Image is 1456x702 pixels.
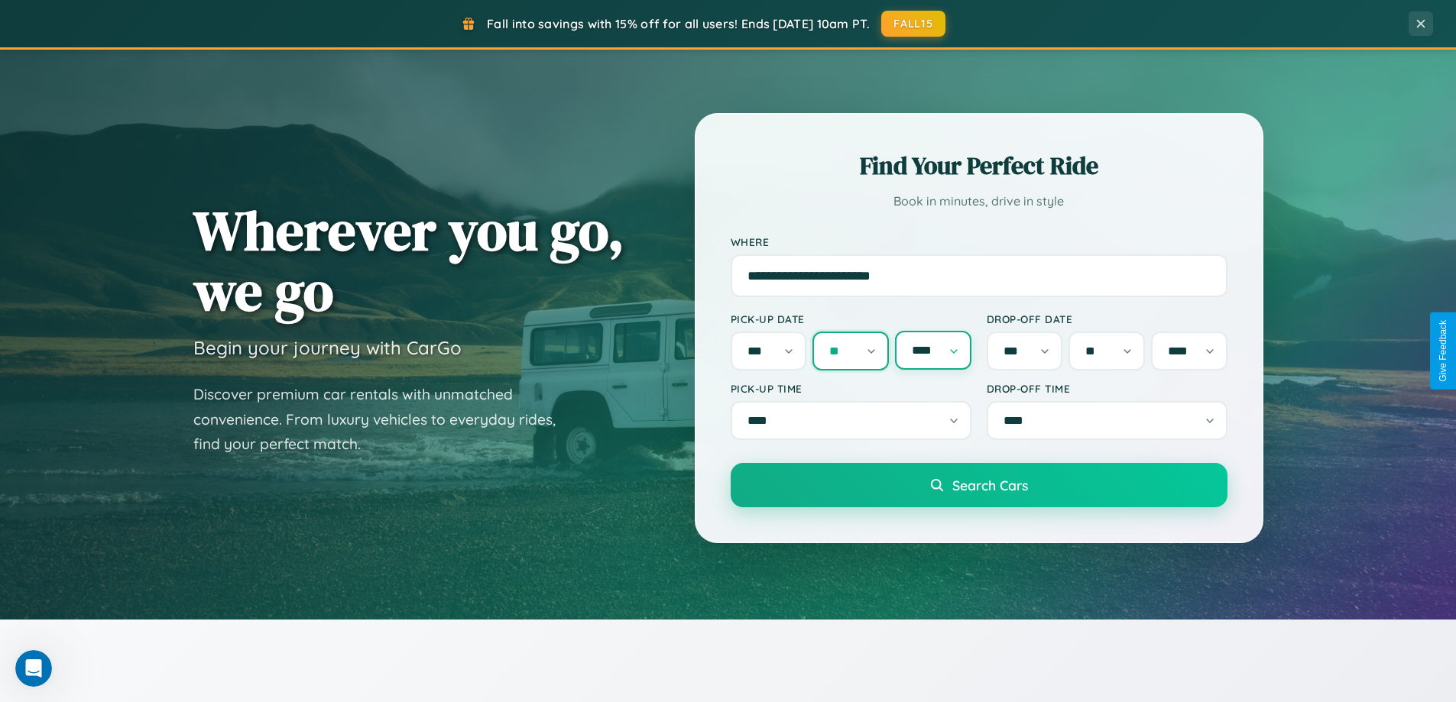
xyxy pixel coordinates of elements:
[731,235,1227,248] label: Where
[731,312,971,325] label: Pick-up Date
[487,16,870,31] span: Fall into savings with 15% off for all users! Ends [DATE] 10am PT.
[952,477,1028,493] span: Search Cars
[987,312,1227,325] label: Drop-off Date
[731,149,1227,183] h2: Find Your Perfect Ride
[731,382,971,395] label: Pick-up Time
[193,382,576,457] p: Discover premium car rentals with unmatched convenience. From luxury vehicles to everyday rides, ...
[731,463,1227,507] button: Search Cars
[1438,320,1448,382] div: Give Feedback
[987,382,1227,395] label: Drop-off Time
[881,11,945,37] button: FALL15
[193,200,624,321] h1: Wherever you go, we go
[731,190,1227,212] p: Book in minutes, drive in style
[193,336,462,359] h3: Begin your journey with CarGo
[15,650,52,687] iframe: Intercom live chat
